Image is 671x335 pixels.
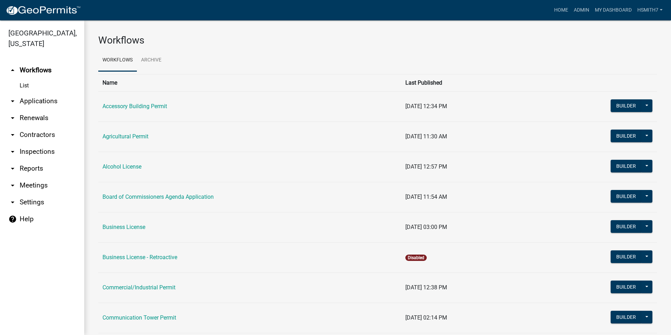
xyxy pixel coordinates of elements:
[401,74,528,91] th: Last Published
[102,224,145,230] a: Business License
[102,254,177,261] a: Business License - Retroactive
[102,284,175,291] a: Commercial/Industrial Permit
[8,181,17,190] i: arrow_drop_down
[551,4,571,17] a: Home
[405,133,447,140] span: [DATE] 11:30 AM
[98,34,657,46] h3: Workflows
[611,160,642,172] button: Builder
[102,133,148,140] a: Agricultural Permit
[102,103,167,110] a: Accessory Building Permit
[611,281,642,293] button: Builder
[102,314,176,321] a: Communication Tower Permit
[137,49,166,72] a: Archive
[8,198,17,206] i: arrow_drop_down
[102,193,214,200] a: Board of Commissioners Agenda Application
[405,314,447,321] span: [DATE] 02:14 PM
[102,163,141,170] a: Alcohol License
[592,4,635,17] a: My Dashboard
[611,311,642,323] button: Builder
[405,284,447,291] span: [DATE] 12:38 PM
[98,74,401,91] th: Name
[8,164,17,173] i: arrow_drop_down
[8,147,17,156] i: arrow_drop_down
[611,99,642,112] button: Builder
[8,114,17,122] i: arrow_drop_down
[405,103,447,110] span: [DATE] 12:34 PM
[611,250,642,263] button: Builder
[611,220,642,233] button: Builder
[611,190,642,203] button: Builder
[8,97,17,105] i: arrow_drop_down
[8,131,17,139] i: arrow_drop_down
[611,130,642,142] button: Builder
[405,255,427,261] span: Disabled
[405,224,447,230] span: [DATE] 03:00 PM
[98,49,137,72] a: Workflows
[8,215,17,223] i: help
[405,193,447,200] span: [DATE] 11:54 AM
[405,163,447,170] span: [DATE] 12:57 PM
[571,4,592,17] a: Admin
[8,66,17,74] i: arrow_drop_up
[635,4,665,17] a: hsmith7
